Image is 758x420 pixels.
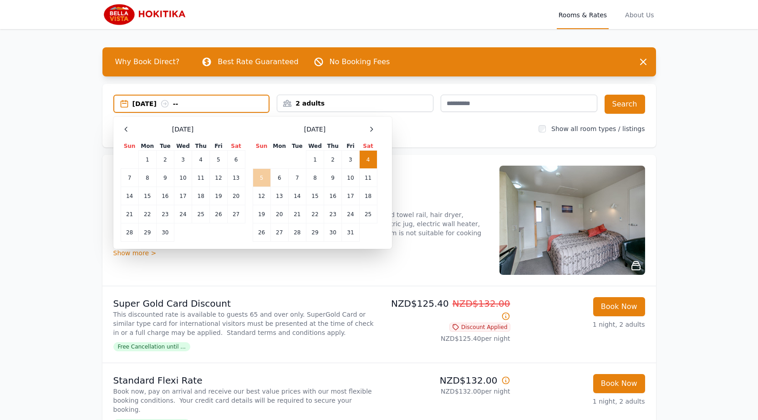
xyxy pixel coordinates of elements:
[174,169,192,187] td: 10
[172,125,193,134] span: [DATE]
[210,169,227,187] td: 12
[253,142,270,151] th: Sun
[449,323,510,332] span: Discount Applied
[288,169,306,187] td: 7
[138,169,156,187] td: 8
[593,297,645,316] button: Book Now
[102,4,190,25] img: Bella Vista Hokitika
[518,320,645,329] p: 1 night, 2 adults
[324,223,342,242] td: 30
[113,297,376,310] p: Super Gold Card Discount
[227,142,245,151] th: Sat
[156,223,174,242] td: 30
[306,223,324,242] td: 29
[342,223,359,242] td: 31
[113,248,488,258] div: Show more >
[253,169,270,187] td: 5
[138,205,156,223] td: 22
[121,223,138,242] td: 28
[306,142,324,151] th: Wed
[121,187,138,205] td: 14
[218,56,298,67] p: Best Rate Guaranteed
[227,169,245,187] td: 13
[253,205,270,223] td: 19
[342,169,359,187] td: 10
[518,397,645,406] p: 1 night, 2 adults
[121,169,138,187] td: 7
[383,297,510,323] p: NZD$125.40
[330,56,390,67] p: No Booking Fees
[359,142,377,151] th: Sat
[306,187,324,205] td: 15
[192,187,210,205] td: 18
[383,334,510,343] p: NZD$125.40 per night
[156,169,174,187] td: 9
[306,205,324,223] td: 22
[192,142,210,151] th: Thu
[132,99,269,108] div: [DATE] --
[227,151,245,169] td: 6
[605,95,645,114] button: Search
[174,187,192,205] td: 17
[324,169,342,187] td: 9
[138,142,156,151] th: Mon
[342,151,359,169] td: 3
[156,205,174,223] td: 23
[342,187,359,205] td: 17
[138,187,156,205] td: 15
[306,169,324,187] td: 8
[324,205,342,223] td: 23
[270,223,288,242] td: 27
[324,187,342,205] td: 16
[342,205,359,223] td: 24
[210,151,227,169] td: 5
[383,387,510,396] p: NZD$132.00 per night
[121,142,138,151] th: Sun
[359,151,377,169] td: 4
[551,125,645,132] label: Show all room types / listings
[113,387,376,414] p: Book now, pay on arrival and receive our best value prices with our most flexible booking conditi...
[270,169,288,187] td: 6
[210,187,227,205] td: 19
[108,53,187,71] span: Why Book Direct?
[138,223,156,242] td: 29
[113,310,376,337] p: This discounted rate is available to guests 65 and over only. SuperGold Card or similar type card...
[227,205,245,223] td: 27
[306,151,324,169] td: 1
[253,223,270,242] td: 26
[210,205,227,223] td: 26
[174,142,192,151] th: Wed
[593,374,645,393] button: Book Now
[121,205,138,223] td: 21
[192,205,210,223] td: 25
[359,205,377,223] td: 25
[210,142,227,151] th: Fri
[288,187,306,205] td: 14
[324,151,342,169] td: 2
[288,205,306,223] td: 21
[156,187,174,205] td: 16
[113,342,190,351] span: Free Cancellation until ...
[174,205,192,223] td: 24
[253,187,270,205] td: 12
[192,169,210,187] td: 11
[270,187,288,205] td: 13
[174,151,192,169] td: 3
[453,298,510,309] span: NZD$132.00
[359,169,377,187] td: 11
[156,151,174,169] td: 2
[192,151,210,169] td: 4
[288,223,306,242] td: 28
[324,142,342,151] th: Thu
[227,187,245,205] td: 20
[304,125,326,134] span: [DATE]
[342,142,359,151] th: Fri
[138,151,156,169] td: 1
[113,374,376,387] p: Standard Flexi Rate
[288,142,306,151] th: Tue
[270,205,288,223] td: 20
[156,142,174,151] th: Tue
[383,374,510,387] p: NZD$132.00
[277,99,433,108] div: 2 adults
[270,142,288,151] th: Mon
